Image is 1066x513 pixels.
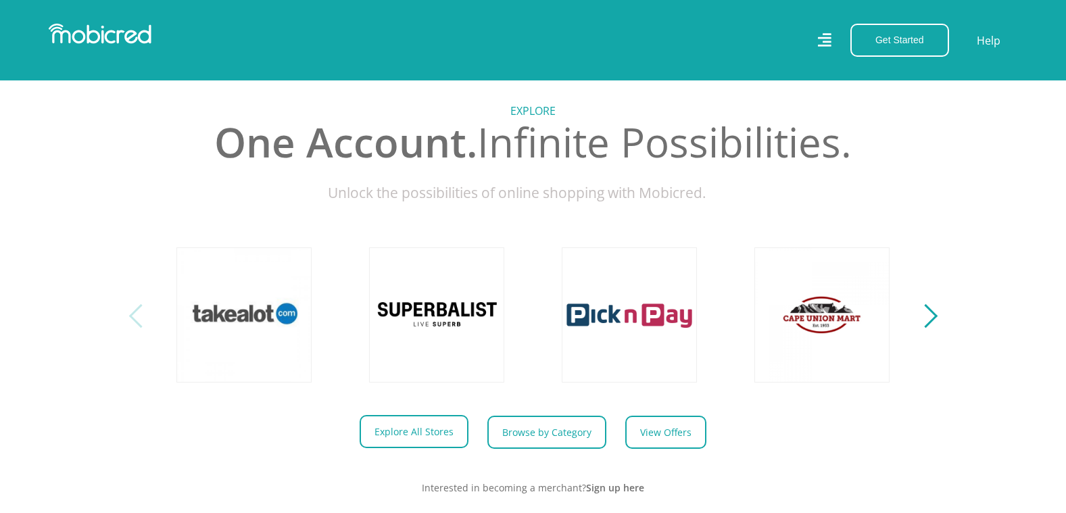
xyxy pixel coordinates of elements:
p: Interested in becoming a merchant? [158,481,908,495]
a: Help [976,32,1001,49]
button: Next [917,301,934,328]
button: Previous [132,301,149,328]
p: Unlock the possibilities of online shopping with Mobicred. [158,182,908,204]
a: Sign up here [586,481,644,494]
a: View Offers [625,416,706,449]
span: One Account. [214,114,477,170]
button: Get Started [850,24,949,57]
img: Mobicred [49,24,151,44]
a: Explore All Stores [360,415,468,448]
h5: Explore [158,105,908,118]
a: Browse by Category [487,416,606,449]
h2: Infinite Possibilities. [158,118,908,166]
